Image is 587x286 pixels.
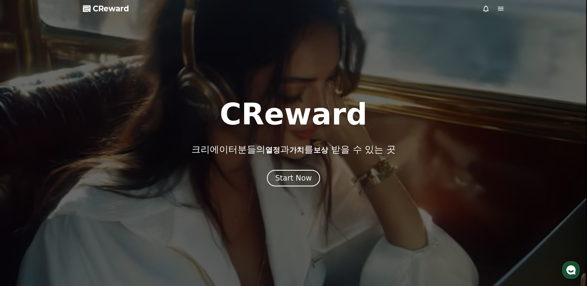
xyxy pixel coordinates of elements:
[79,195,118,211] a: 설정
[95,205,103,210] span: 설정
[93,4,129,14] span: CReward
[83,4,129,14] a: CReward
[2,195,41,211] a: 홈
[19,205,23,210] span: 홈
[191,144,395,155] p: 크리에이터분들의 과 를 받을 수 있는 곳
[56,205,64,210] span: 대화
[289,146,304,154] span: 가치
[275,173,312,183] div: Start Now
[313,146,328,154] span: 보상
[267,176,320,182] a: Start Now
[267,170,320,186] button: Start Now
[265,146,280,154] span: 열정
[41,195,79,211] a: 대화
[220,100,367,129] h1: CReward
